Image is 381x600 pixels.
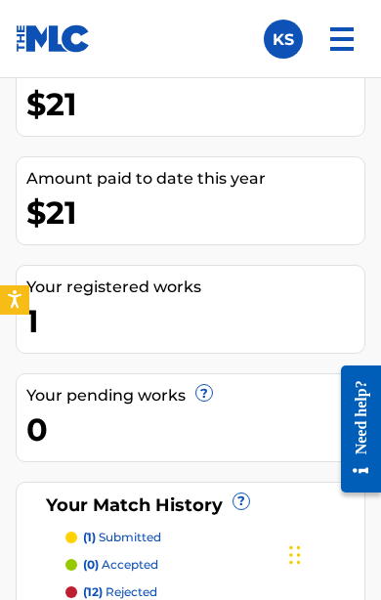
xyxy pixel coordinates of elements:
[26,191,364,235] div: $21
[83,530,96,544] span: (1)
[65,556,340,574] a: (0) accepted
[289,526,301,584] div: Drag
[26,167,364,191] div: Amount paid to date this year
[318,16,365,63] img: menu
[83,529,161,546] p: submitted
[326,346,381,513] iframe: Resource Center
[26,407,364,451] div: 0
[26,276,364,299] div: Your registered works
[196,385,212,401] span: ?
[283,506,381,600] iframe: Chat Widget
[83,584,103,599] span: (12)
[83,556,158,574] p: accepted
[26,384,364,407] div: Your pending works
[16,24,91,53] img: MLC Logo
[65,529,340,546] a: (1) submitted
[41,493,340,519] div: Your Match History
[83,557,99,572] span: (0)
[26,82,364,126] div: $21
[233,493,249,509] span: ?
[264,20,303,59] div: User Menu
[26,299,364,343] div: 1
